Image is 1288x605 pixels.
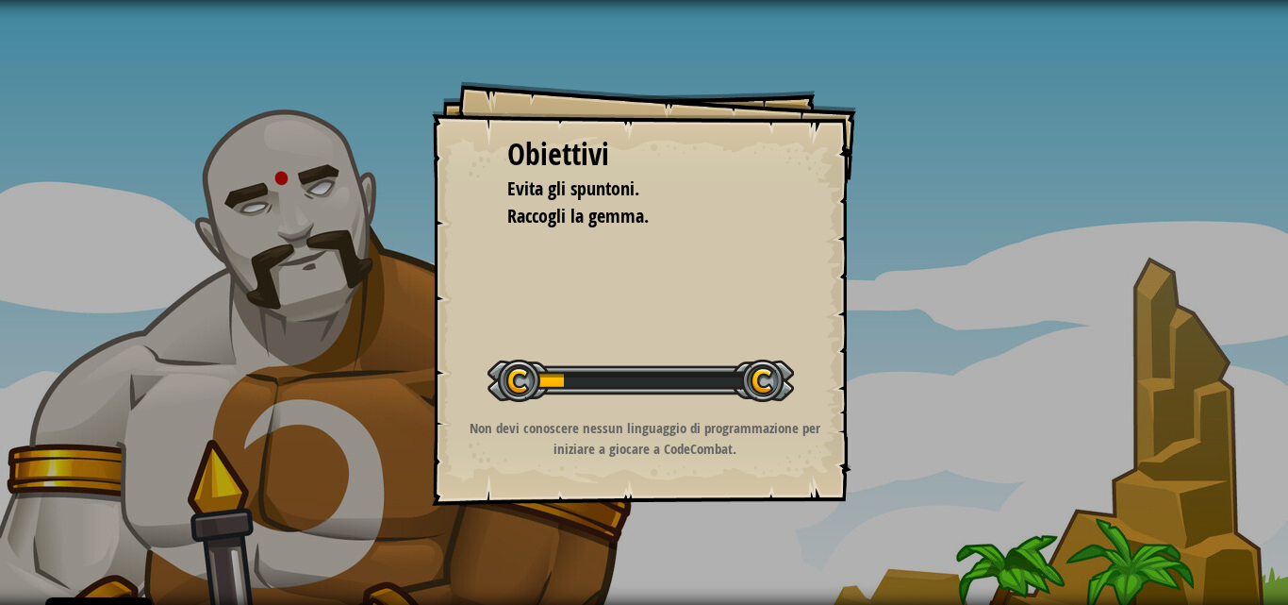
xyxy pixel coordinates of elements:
li: Evita gli spuntoni. [484,176,776,203]
li: Raccogli la gemma. [484,203,776,230]
span: Evita gli spuntoni. [507,176,639,201]
p: Non devi conoscere nessun linguaggio di programmazione per iniziare a giocare a CodeCombat. [455,418,834,459]
span: Raccogli la gemma. [507,203,649,228]
div: Obiettivi [507,133,781,176]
